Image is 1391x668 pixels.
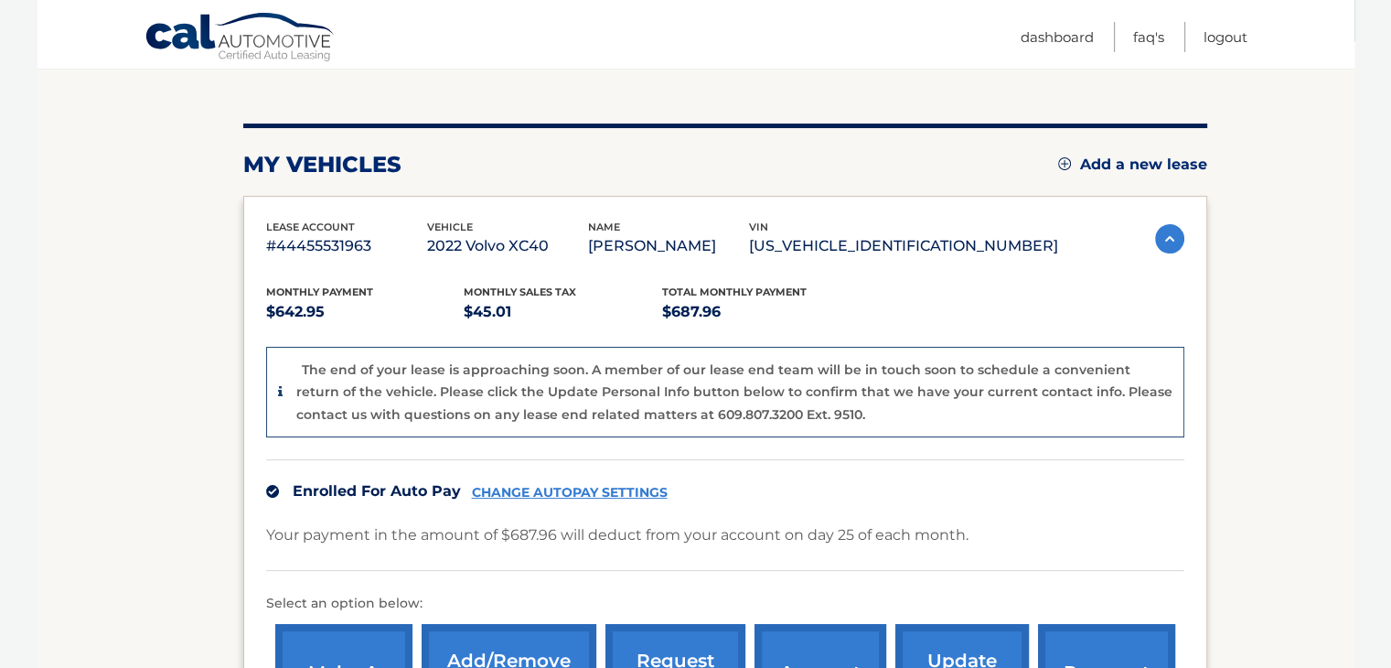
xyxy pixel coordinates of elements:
p: 2022 Volvo XC40 [427,233,588,259]
a: Cal Automotive [144,12,337,65]
img: add.svg [1058,157,1071,170]
p: $45.01 [464,299,662,325]
p: $687.96 [662,299,861,325]
a: Logout [1204,22,1247,52]
a: Add a new lease [1058,156,1207,174]
a: Dashboard [1021,22,1094,52]
h2: my vehicles [243,151,401,178]
a: FAQ's [1133,22,1164,52]
p: Your payment in the amount of $687.96 will deduct from your account on day 25 of each month. [266,523,968,548]
span: Monthly sales Tax [464,286,576,298]
p: [PERSON_NAME] [588,233,749,259]
span: name [588,221,620,233]
a: CHANGE AUTOPAY SETTINGS [472,485,668,501]
span: lease account [266,221,355,233]
span: vehicle [427,221,473,233]
img: accordion-active.svg [1155,224,1184,253]
span: Enrolled For Auto Pay [293,482,461,500]
p: #44455531963 [266,233,427,259]
p: The end of your lease is approaching soon. A member of our lease end team will be in touch soon t... [296,361,1172,423]
p: $642.95 [266,299,465,325]
p: Select an option below: [266,593,1184,615]
span: vin [749,221,768,233]
span: Monthly Payment [266,286,373,298]
span: Total Monthly Payment [662,286,807,298]
p: [US_VEHICLE_IDENTIFICATION_NUMBER] [749,233,1058,259]
img: check.svg [266,485,279,498]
